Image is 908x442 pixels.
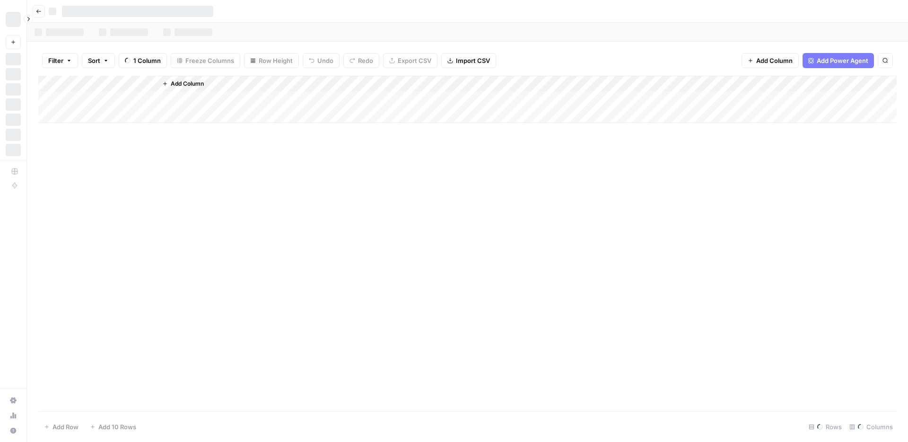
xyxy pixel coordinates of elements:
span: Add Row [52,422,79,432]
button: Filter [42,53,78,68]
span: Export CSV [398,56,431,65]
button: Add Row [38,419,84,434]
span: Add Column [171,80,204,88]
span: 1 Column [133,56,161,65]
button: Sort [82,53,115,68]
span: Add 10 Rows [98,422,136,432]
div: Columns [846,419,897,434]
button: Add 10 Rows [84,419,142,434]
a: Usage [6,408,21,423]
a: Settings [6,393,21,408]
button: Import CSV [441,53,496,68]
div: Rows [805,419,846,434]
button: Help + Support [6,423,21,438]
span: Redo [358,56,373,65]
button: Freeze Columns [171,53,240,68]
button: Undo [303,53,340,68]
span: Filter [48,56,63,65]
span: Import CSV [456,56,490,65]
button: 1 Column [119,53,167,68]
span: Add Column [756,56,793,65]
button: Add Column [158,78,208,90]
span: Sort [88,56,100,65]
button: Redo [343,53,379,68]
button: Row Height [244,53,299,68]
button: Export CSV [383,53,437,68]
span: Add Power Agent [817,56,868,65]
span: Freeze Columns [185,56,234,65]
button: Add Column [742,53,799,68]
span: Row Height [259,56,293,65]
button: Add Power Agent [803,53,874,68]
span: Undo [317,56,333,65]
